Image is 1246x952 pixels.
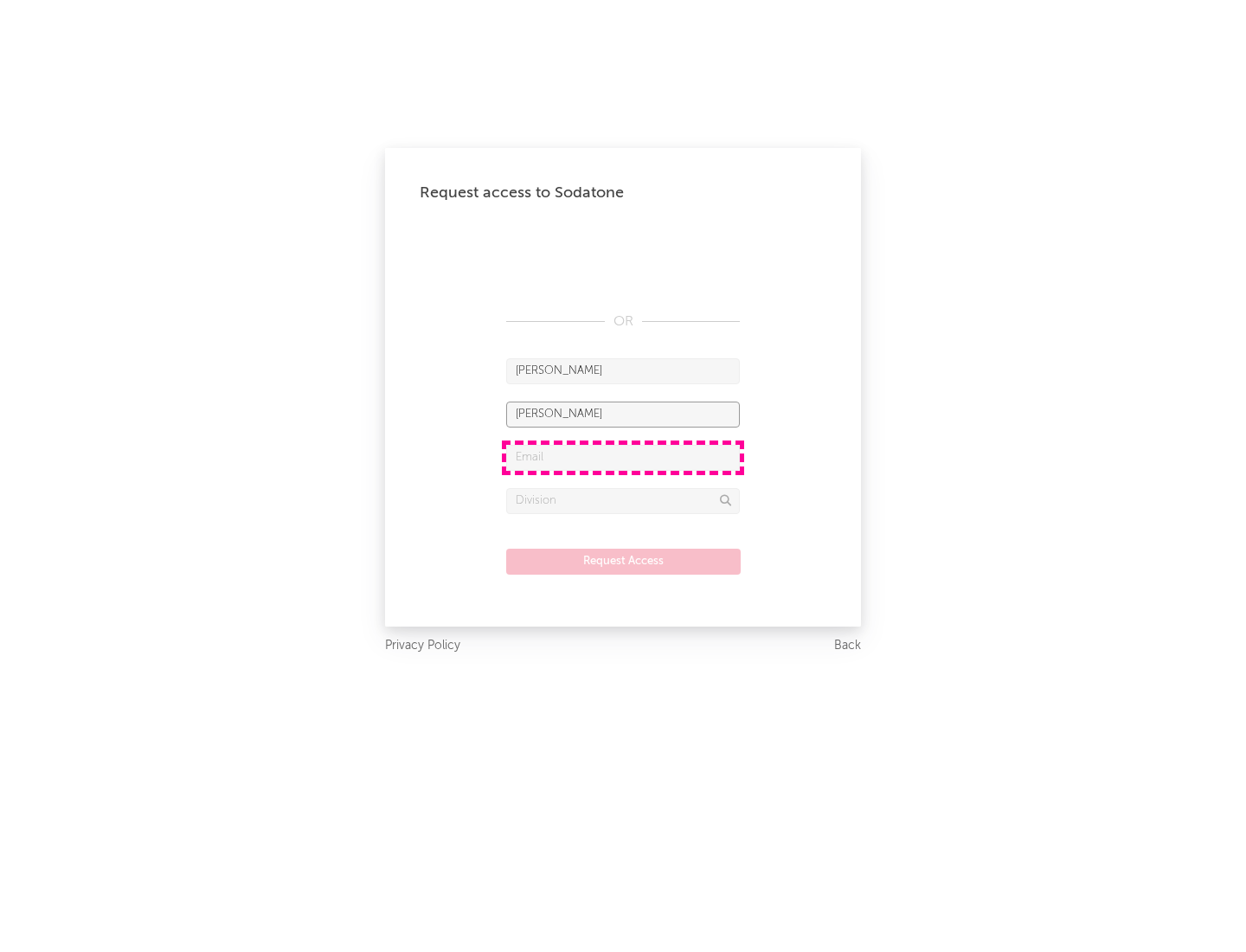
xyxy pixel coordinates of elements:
[506,445,740,471] input: Email
[506,488,740,514] input: Division
[506,312,740,332] div: OR
[420,183,826,203] div: Request access to Sodatone
[385,635,460,657] a: Privacy Policy
[506,358,740,384] input: First Name
[506,549,741,575] button: Request Access
[834,635,861,657] a: Back
[506,402,740,428] input: Last Name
